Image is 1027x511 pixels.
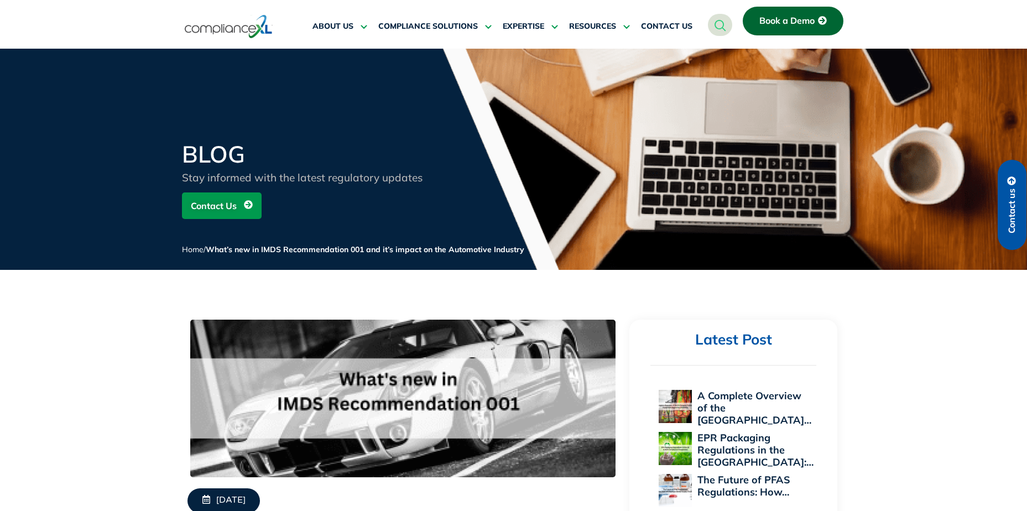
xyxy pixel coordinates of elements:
[697,389,811,426] a: A Complete Overview of the [GEOGRAPHIC_DATA]…
[641,22,692,32] span: CONTACT US
[998,160,1026,250] a: Contact us
[708,14,732,36] a: navsearch-button
[569,22,616,32] span: RESOURCES
[182,192,262,219] a: Contact Us
[182,244,524,254] span: /
[182,171,423,184] span: Stay informed with the latest regulatory updates
[697,473,790,498] a: The Future of PFAS Regulations: How…
[190,320,616,477] img: IMDS-Recommendation-001-352×250
[659,390,692,423] img: A Complete Overview of the EU Personal Protective Equipment Regulation 2016/425
[1007,189,1017,233] span: Contact us
[206,244,524,254] span: What’s new in IMDS Recommendation 001 and it’s impact on the Automotive Industry
[182,244,204,254] a: Home
[191,195,237,216] span: Contact Us
[759,16,815,26] span: Book a Demo
[650,331,816,349] h2: Latest Post
[659,432,692,465] img: EPR Packaging Regulations in the US: A 2025 Compliance Perspective
[185,14,273,39] img: logo-one.svg
[503,22,544,32] span: EXPERTISE
[378,22,478,32] span: COMPLIANCE SOLUTIONS
[216,495,246,507] span: [DATE]
[697,431,814,468] a: EPR Packaging Regulations in the [GEOGRAPHIC_DATA]:…
[312,13,367,40] a: ABOUT US
[182,143,447,166] h2: BLOG
[378,13,492,40] a: COMPLIANCE SOLUTIONS
[743,7,843,35] a: Book a Demo
[659,474,692,507] img: The Future of PFAS Regulations: How 2025 Will Reshape Global Supply Chains
[503,13,558,40] a: EXPERTISE
[641,13,692,40] a: CONTACT US
[312,22,353,32] span: ABOUT US
[569,13,630,40] a: RESOURCES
